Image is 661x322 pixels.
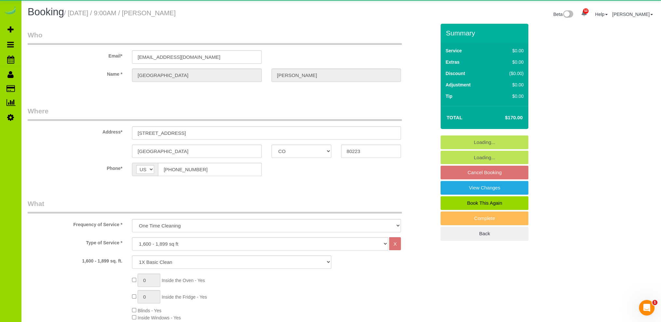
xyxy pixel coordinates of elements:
input: First Name* [132,69,261,82]
legend: Who [28,30,402,45]
a: Beta [553,12,574,17]
label: Name * [23,69,127,77]
input: City* [132,145,261,158]
label: Type of Service * [23,237,127,246]
span: Booking [28,6,64,18]
label: Phone* [23,163,127,172]
span: Inside the Oven - Yes [162,278,205,283]
span: 1 [652,300,657,305]
a: 50 [578,6,590,21]
a: [PERSON_NAME] [612,12,653,17]
div: $0.00 [496,59,523,65]
label: Service [445,47,462,54]
legend: What [28,199,402,213]
strong: Total [446,115,462,120]
div: $0.00 [496,47,523,54]
label: Address* [23,126,127,135]
label: 1,600 - 1,899 sq. ft. [23,255,127,264]
img: Automaid Logo [4,6,17,16]
span: Inside Windows - Yes [138,315,181,320]
h3: Summary [446,29,525,37]
label: Frequency of Service * [23,219,127,228]
iframe: Intercom live chat [639,300,654,316]
input: Zip Code* [341,145,401,158]
img: New interface [562,10,573,19]
span: 50 [583,8,588,14]
small: / [DATE] / 9:00AM / [PERSON_NAME] [64,9,176,17]
span: Inside the Fridge - Yes [162,294,207,300]
a: Help [595,12,608,17]
a: Back [441,227,528,240]
input: Last Name* [271,69,401,82]
div: $0.00 [496,82,523,88]
label: Tip [445,93,452,99]
a: Book This Again [441,196,528,210]
div: $0.00 [496,93,523,99]
input: Email* [132,50,261,64]
label: Extras [445,59,459,65]
label: Discount [445,70,465,77]
h4: $170.00 [485,115,522,121]
input: Phone* [158,163,261,176]
legend: Where [28,106,402,121]
label: Email* [23,50,127,59]
div: ($0.00) [496,70,523,77]
label: Adjustment [445,82,470,88]
span: Blinds - Yes [138,308,161,313]
a: View Changes [441,181,528,195]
